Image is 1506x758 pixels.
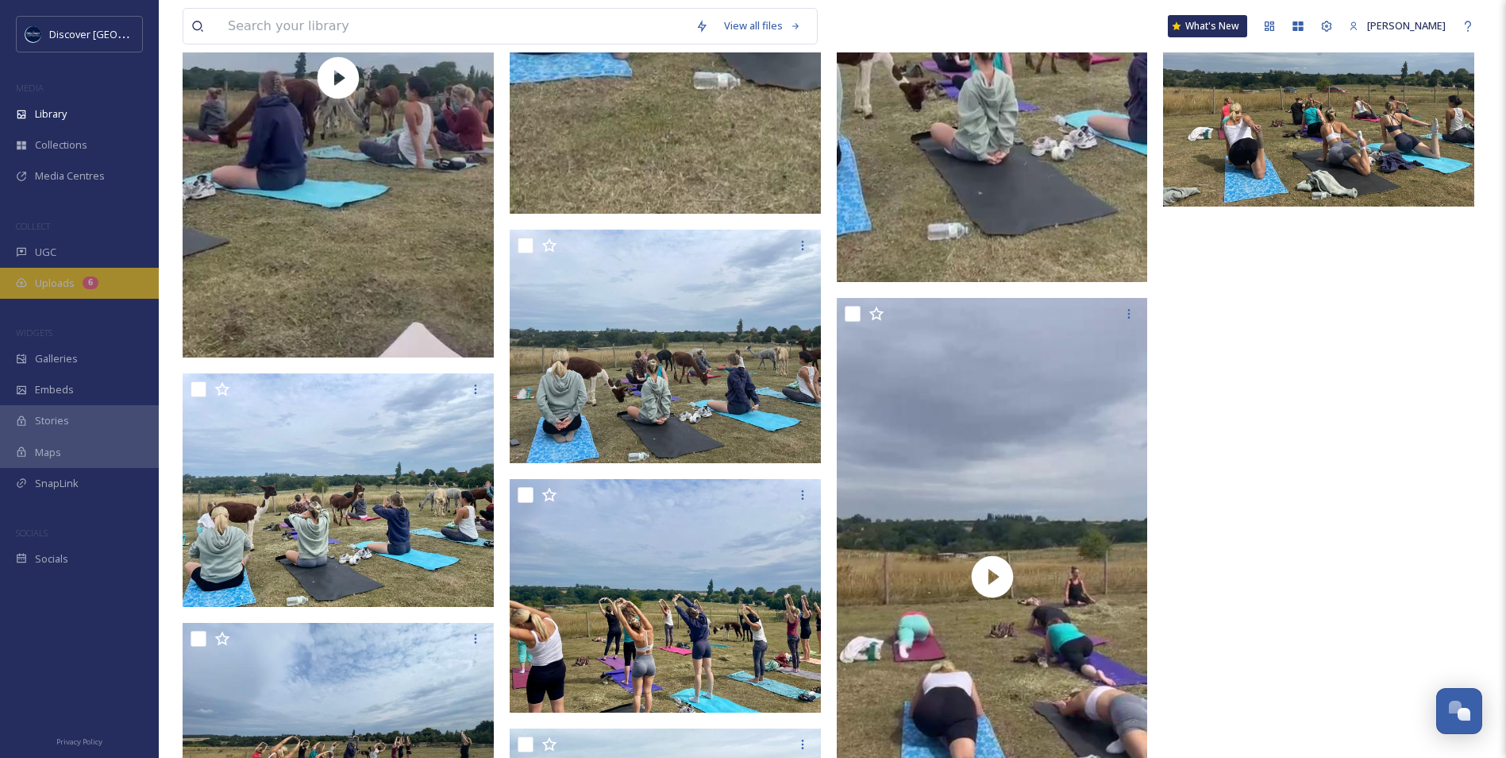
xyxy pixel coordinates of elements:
span: Embeds [35,382,74,397]
span: Stories [35,413,69,428]
span: SnapLink [35,476,79,491]
span: SOCIALS [16,527,48,539]
span: COLLECT [16,220,50,232]
span: Privacy Policy [56,737,102,747]
a: [PERSON_NAME] [1341,10,1454,41]
span: Library [35,106,67,122]
input: Search your library [220,9,688,44]
span: Uploads [35,276,75,291]
span: UGC [35,245,56,260]
span: [PERSON_NAME] [1367,18,1446,33]
span: Maps [35,445,61,460]
span: Galleries [35,351,78,366]
span: MEDIA [16,82,44,94]
div: 6 [83,277,98,289]
span: Socials [35,551,68,567]
span: Media Centres [35,168,105,184]
a: What's New [1168,15,1247,37]
span: Discover [GEOGRAPHIC_DATA] [49,26,194,41]
button: Open Chat [1436,688,1482,734]
img: Hideaway Wood Farm - Alpaca Yoga (4).jpeg [510,479,821,713]
span: Collections [35,137,87,153]
a: View all files [716,10,809,41]
img: Hideaway Wood Farm - Alpaca Yoga (6).jpeg [510,230,821,463]
span: WIDGETS [16,327,52,338]
a: Privacy Policy [56,731,102,750]
img: Untitled%20design%20%282%29.png [25,26,41,42]
img: Hideaway Wood Farm - Alpaca Yoga (7).jpeg [183,373,494,607]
